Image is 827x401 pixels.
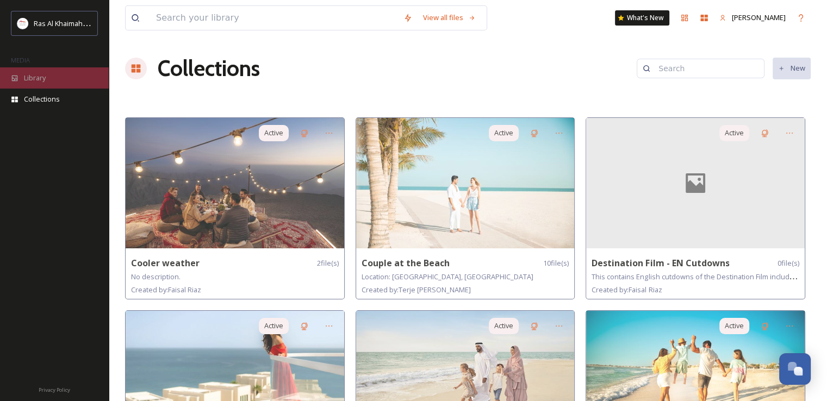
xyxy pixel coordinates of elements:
[778,258,799,268] span: 0 file(s)
[494,321,513,331] span: Active
[362,257,450,269] strong: Couple at the Beach
[592,285,662,295] span: Created by: Faisal Riaz
[34,18,188,28] span: Ras Al Khaimah Tourism Development Authority
[773,58,811,79] button: New
[126,118,344,248] img: 3fee7373-bc30-4870-881d-a1ce1f855b52.jpg
[418,7,481,28] a: View all files
[11,56,30,64] span: MEDIA
[17,18,28,29] img: Logo_RAKTDA_RGB-01.png
[24,94,60,104] span: Collections
[151,6,398,30] input: Search your library
[732,12,786,22] span: [PERSON_NAME]
[362,272,533,281] span: Location: [GEOGRAPHIC_DATA], [GEOGRAPHIC_DATA]
[39,386,70,393] span: Privacy Policy
[317,258,339,268] span: 2 file(s)
[592,257,729,269] strong: Destination Film - EN Cutdowns
[131,272,181,281] span: No description.
[362,285,471,295] span: Created by: Terje [PERSON_NAME]
[39,383,70,396] a: Privacy Policy
[131,257,200,269] strong: Cooler weather
[24,73,46,83] span: Library
[356,118,575,248] img: 7e8a814c-968e-46a8-ba33-ea04b7243a5d.jpg
[264,321,283,331] span: Active
[653,58,758,79] input: Search
[158,52,260,85] a: Collections
[543,258,569,268] span: 10 file(s)
[725,321,744,331] span: Active
[131,285,201,295] span: Created by: Faisal Riaz
[779,353,811,385] button: Open Chat
[725,128,744,138] span: Active
[264,128,283,138] span: Active
[494,128,513,138] span: Active
[714,7,791,28] a: [PERSON_NAME]
[615,10,669,26] a: What's New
